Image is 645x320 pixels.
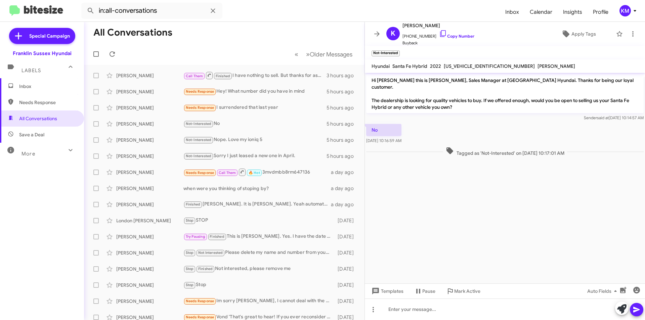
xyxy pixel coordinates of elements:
span: [PERSON_NAME] [537,63,575,69]
span: » [306,50,310,58]
span: Not-Interested [186,138,212,142]
div: [PERSON_NAME] [116,153,183,159]
span: Needs Response [186,171,214,175]
span: Apply Tags [571,28,596,40]
div: STOP [183,217,334,224]
div: 3mvdmbb8rm647136 [183,168,331,176]
span: More [21,151,35,157]
span: Mark Active [454,285,480,297]
span: 🔥 Hot [249,171,260,175]
span: Auto Fields [587,285,619,297]
div: Hey! What number did you have in mind [183,88,327,95]
div: a day ago [331,185,359,192]
span: [DATE] 10:16:59 AM [366,138,401,143]
span: Insights [558,2,588,22]
span: Stop [186,283,194,287]
div: Nope. Love my ioniq 5 [183,136,327,144]
div: [PERSON_NAME] [116,88,183,95]
button: Templates [365,285,409,297]
span: Sender [DATE] 10:14:57 AM [584,115,644,120]
button: Pause [409,285,441,297]
div: 5 hours ago [327,153,359,159]
div: [PERSON_NAME] [116,298,183,305]
span: Santa Fe Hybrid [392,63,427,69]
div: [DATE] [334,266,359,272]
span: Not Interested [198,250,223,255]
span: Special Campaign [29,33,70,39]
div: KM [619,5,631,16]
a: Inbox [500,2,524,22]
div: a day ago [331,201,359,208]
div: I surrendered that last year [183,104,327,111]
span: 2022 [430,63,441,69]
a: Profile [588,2,614,22]
div: Im sorry [PERSON_NAME], I cannot deal with the car right now. I just had a sudden death in my fam... [183,297,334,305]
span: Stop [186,267,194,271]
span: Needs Response [186,315,214,319]
span: Finished [198,267,213,271]
button: Apply Tags [544,28,613,40]
span: [US_VEHICLE_IDENTIFICATION_NUMBER] [444,63,535,69]
span: Tagged as 'Not-Interested' on [DATE] 10:17:01 AM [443,147,567,156]
span: « [295,50,298,58]
button: KM [614,5,638,16]
span: Save a Deal [19,131,44,138]
span: Buyback [402,40,474,46]
a: Copy Number [439,34,474,39]
div: [PERSON_NAME] [116,137,183,143]
div: [PERSON_NAME] [116,282,183,288]
span: Try Pausing [186,234,205,239]
span: said at [597,115,609,120]
span: Stop [186,250,194,255]
div: [PERSON_NAME] [116,121,183,127]
span: Needs Response [186,105,214,110]
div: 5 hours ago [327,104,359,111]
button: Previous [291,47,302,61]
div: [DATE] [334,298,359,305]
div: Franklin Sussex Hyundai [13,50,72,57]
input: Search [81,3,222,19]
a: Special Campaign [9,28,75,44]
div: 5 hours ago [327,88,359,95]
button: Next [302,47,356,61]
span: Needs Response [186,89,214,94]
div: [PERSON_NAME] [116,266,183,272]
div: [PERSON_NAME] [116,104,183,111]
div: No [183,120,327,128]
div: [DATE] [334,282,359,288]
span: Needs Response [19,99,76,106]
div: London [PERSON_NAME] [116,217,183,224]
div: [DATE] [334,233,359,240]
div: Not interested, please remove me [183,265,334,273]
span: Not-Interested [186,122,212,126]
span: Call Them [186,74,203,78]
div: when were you thinking of stoping by? [183,185,331,192]
span: Call Them [219,171,236,175]
a: Calendar [524,2,558,22]
div: I have nothing to sell. But thanks for asking [183,71,327,80]
div: [PERSON_NAME] [116,185,183,192]
button: Mark Active [441,285,486,297]
span: K [391,28,395,39]
span: Not-Interested [186,154,212,158]
div: [PERSON_NAME] [116,249,183,256]
h1: All Conversations [93,27,172,38]
span: [PHONE_NUMBER] [402,30,474,40]
div: 5 hours ago [327,121,359,127]
span: Older Messages [310,51,352,58]
div: a day ago [331,169,359,176]
span: Stop [186,218,194,223]
span: All Conversations [19,115,57,122]
small: Not-Interested [372,50,400,56]
span: Labels [21,67,41,74]
span: Hyundai [372,63,390,69]
div: [DATE] [334,217,359,224]
div: 3 hours ago [327,72,359,79]
div: [PERSON_NAME]. It is [PERSON_NAME]. Yeah automated system. You can let me know on the other numbe... [183,200,331,208]
nav: Page navigation example [291,47,356,61]
span: Finished [216,74,230,78]
button: Auto Fields [582,285,625,297]
div: 5 hours ago [327,137,359,143]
